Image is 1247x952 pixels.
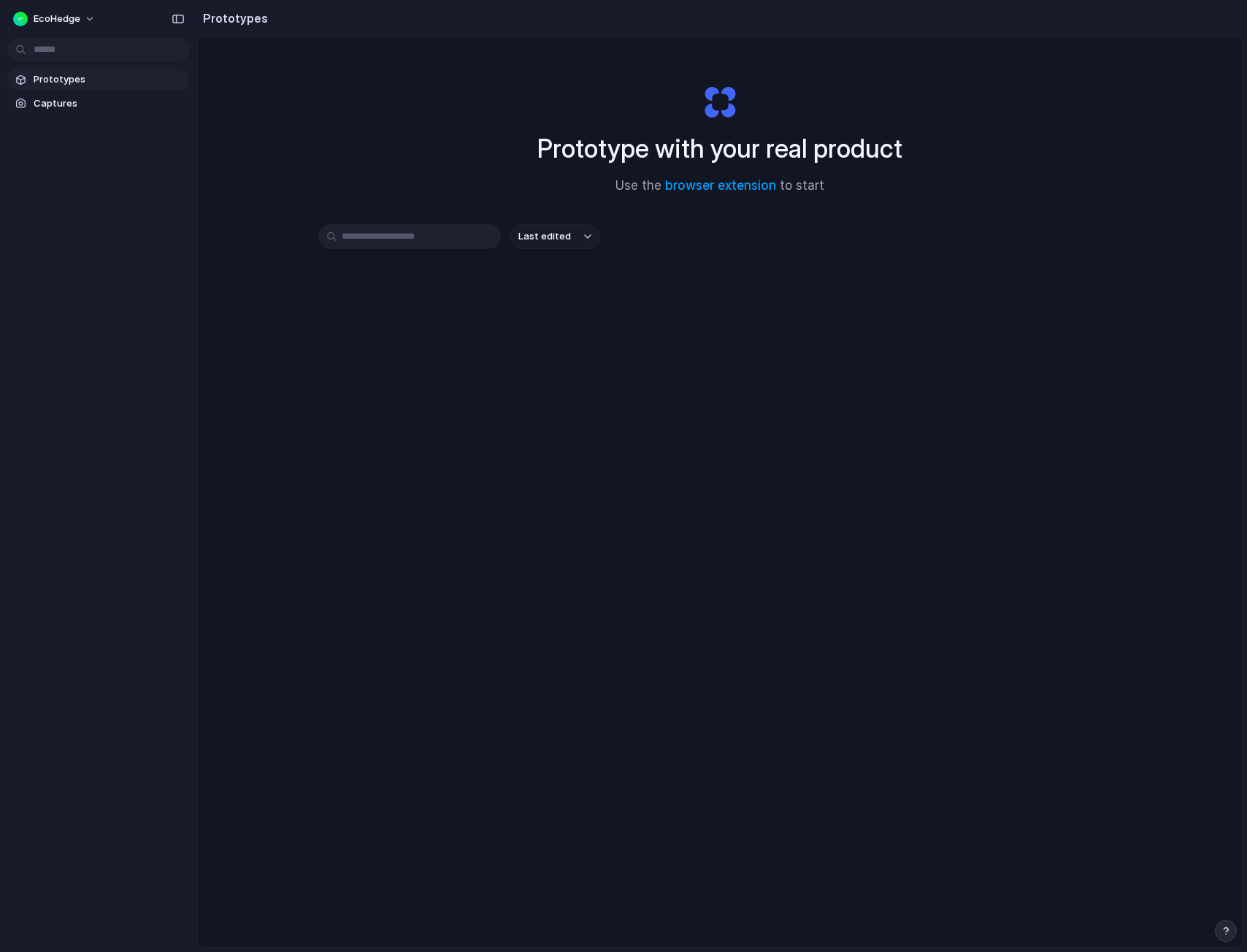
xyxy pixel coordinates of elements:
[665,178,776,193] a: browser extension
[197,9,268,27] h2: Prototypes
[7,69,190,91] a: Prototypes
[34,72,184,87] span: Prototypes
[537,129,902,168] h1: Prototype with your real product
[510,224,600,249] button: Last edited
[7,93,190,115] a: Captures
[34,12,80,26] span: EcoHedge
[34,96,184,111] span: Captures
[615,177,824,196] span: Use the to start
[518,229,571,244] span: Last edited
[7,7,103,31] button: EcoHedge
